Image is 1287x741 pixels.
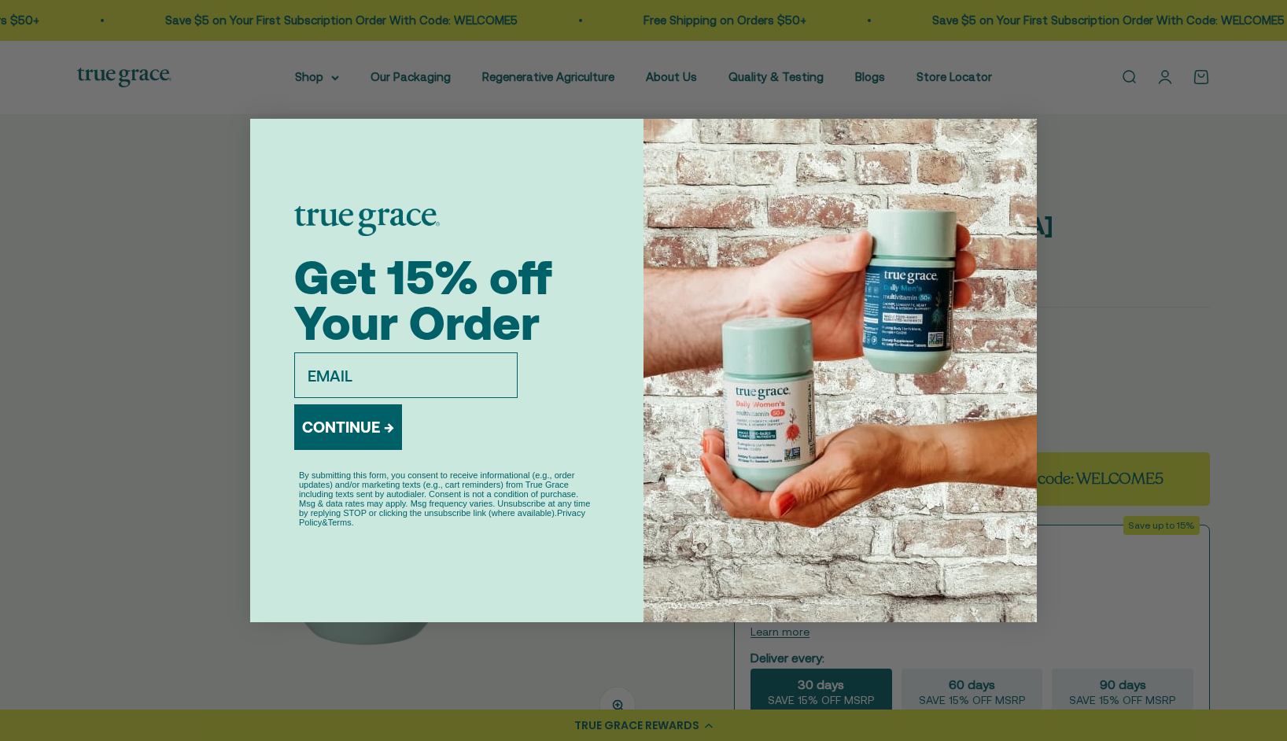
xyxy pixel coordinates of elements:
[1003,125,1031,153] button: Close dialog
[294,206,440,236] img: logo placeholder
[299,470,595,527] p: By submitting this form, you consent to receive informational (e.g., order updates) and/or market...
[328,518,352,527] a: Terms
[299,508,585,527] a: Privacy Policy
[294,404,402,450] button: CONTINUE →
[294,352,518,398] input: EMAIL
[294,250,552,350] span: Get 15% off Your Order
[643,119,1037,622] img: ea6db371-f0a2-4b66-b0cf-f62b63694141.jpeg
